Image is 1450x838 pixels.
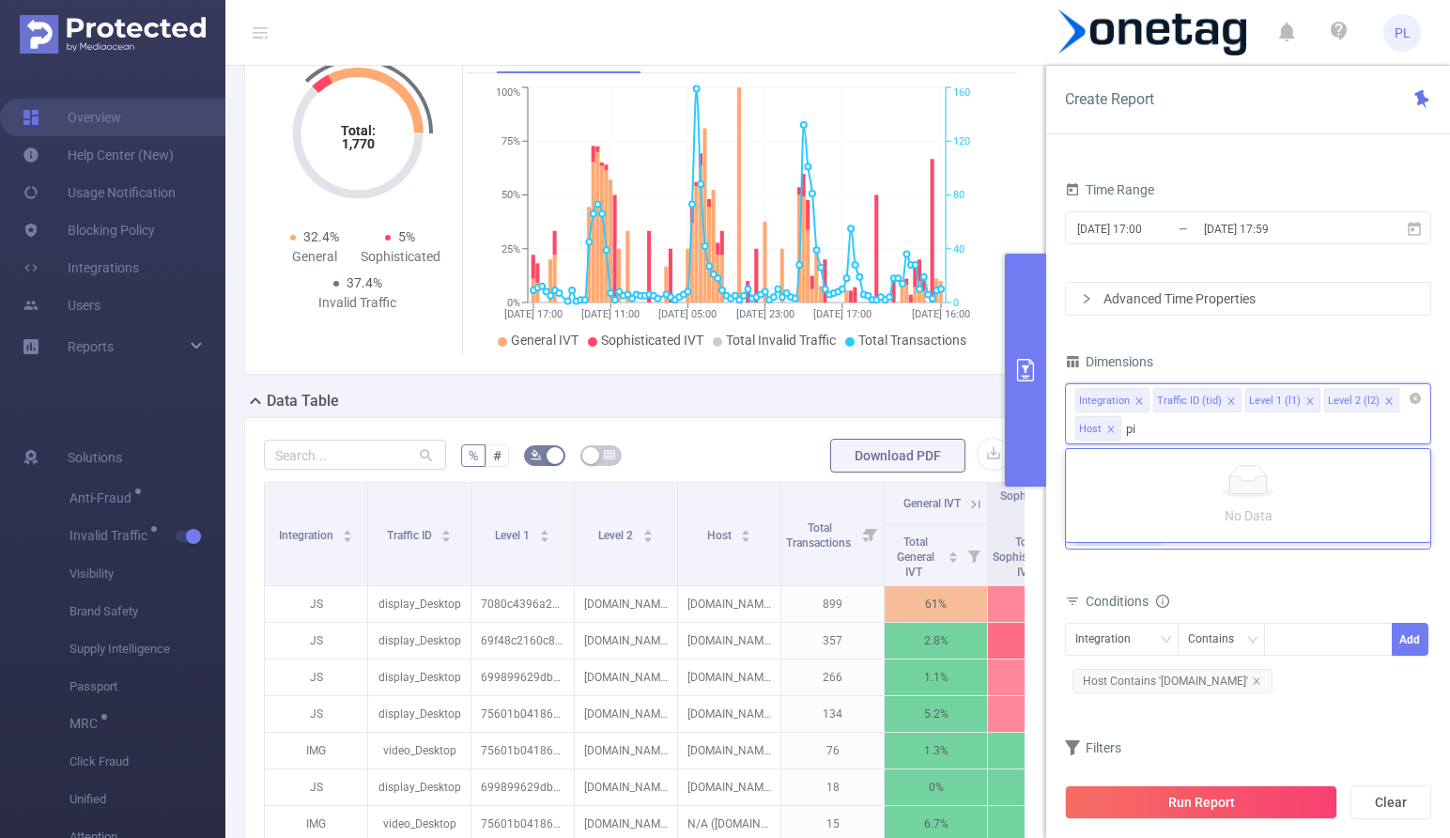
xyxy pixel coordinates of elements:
[678,696,780,732] p: [DOMAIN_NAME]
[1106,425,1116,436] i: icon: close
[1079,389,1130,413] div: Integration
[1247,634,1258,647] i: icon: down
[1065,90,1154,108] span: Create Report
[69,630,225,668] span: Supply Intelligence
[953,297,959,309] tspan: 0
[69,717,104,730] span: MRC
[885,586,987,622] p: 61%
[598,529,636,542] span: Level 2
[469,448,478,463] span: %
[398,229,415,244] span: 5%
[440,527,452,538] div: Sort
[265,733,367,768] p: IMG
[781,660,884,695] p: 266
[678,660,780,695] p: [DOMAIN_NAME]
[678,733,780,768] p: [DOMAIN_NAME]
[368,586,470,622] p: display_Desktop
[581,308,640,320] tspan: [DATE] 11:00
[271,247,358,267] div: General
[471,696,574,732] p: 75601b04186d260
[1075,416,1121,441] li: Host
[471,769,574,805] p: 699899629dbed80
[988,769,1090,805] p: 0%
[501,135,520,147] tspan: 75%
[1324,388,1399,412] li: Level 2 (l2)
[69,491,138,504] span: Anti-Fraud
[575,696,677,732] p: [DOMAIN_NAME]
[740,527,751,538] div: Sort
[897,535,934,579] span: Total General IVT
[949,549,959,554] i: icon: caret-up
[1156,595,1169,608] i: icon: info-circle
[493,448,501,463] span: #
[741,527,751,533] i: icon: caret-up
[1079,417,1102,442] div: Host
[1328,389,1380,413] div: Level 2 (l2)
[1065,740,1121,755] span: Filters
[1075,624,1144,655] div: Integration
[69,743,225,781] span: Click Fraud
[678,769,780,805] p: [DOMAIN_NAME]
[387,529,435,542] span: Traffic ID
[1065,354,1153,369] span: Dimensions
[1065,785,1337,819] button: Run Report
[471,733,574,768] p: 75601b04186d260
[858,333,966,348] span: Total Transactions
[471,660,574,695] p: 699899629dbed80
[1086,594,1169,609] span: Conditions
[812,308,871,320] tspan: [DATE] 17:00
[642,535,653,540] i: icon: caret-down
[23,99,121,136] a: Overview
[343,527,353,533] i: icon: caret-up
[368,660,470,695] p: display_Desktop
[1066,283,1430,315] div: icon: rightAdvanced Time Properties
[741,535,751,540] i: icon: caret-down
[303,229,339,244] span: 32.4%
[368,623,470,659] p: display_Desktop
[1000,489,1069,518] span: Sophisticated IVT
[575,586,677,622] p: [DOMAIN_NAME]
[885,696,987,732] p: 5.2%
[953,87,970,100] tspan: 160
[23,211,155,249] a: Blocking Policy
[531,449,542,460] i: icon: bg-colors
[69,593,225,630] span: Brand Safety
[604,449,615,460] i: icon: table
[1188,624,1247,655] div: Contains
[265,660,367,695] p: JS
[23,249,139,287] a: Integrations
[265,769,367,805] p: JS
[1226,396,1236,408] i: icon: close
[23,136,174,174] a: Help Center (New)
[265,586,367,622] p: JS
[1072,669,1273,693] span: Host Contains '[DOMAIN_NAME]'
[441,527,452,533] i: icon: caret-up
[315,293,401,313] div: Invalid Traffic
[953,190,964,202] tspan: 80
[885,660,987,695] p: 1.1%
[885,769,987,805] p: 0%
[539,535,549,540] i: icon: caret-down
[347,275,382,290] span: 37.4%
[69,668,225,706] span: Passport
[988,733,1090,768] p: 0%
[69,781,225,818] span: Unified
[267,390,339,412] h2: Data Table
[953,135,970,147] tspan: 120
[885,733,987,768] p: 1.3%
[69,555,225,593] span: Visibility
[786,521,854,550] span: Total Transactions
[539,527,550,538] div: Sort
[23,287,100,324] a: Users
[511,333,578,348] span: General IVT
[340,123,375,138] tspan: Total:
[68,439,122,476] span: Solutions
[1305,396,1315,408] i: icon: close
[988,586,1090,622] p: 5%
[342,527,353,538] div: Sort
[1153,388,1242,412] li: Traffic ID (tid)
[726,333,836,348] span: Total Invalid Traffic
[953,243,964,256] tspan: 40
[343,535,353,540] i: icon: caret-down
[471,586,574,622] p: 7080c4396a2350a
